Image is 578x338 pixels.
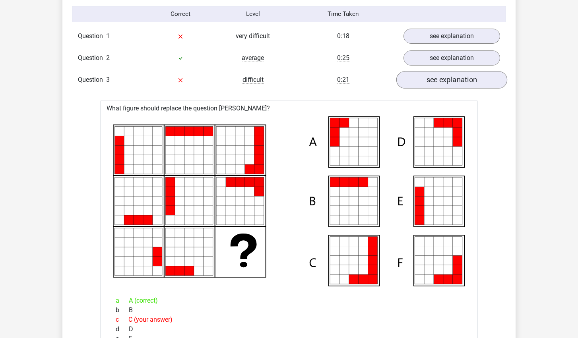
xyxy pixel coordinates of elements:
div: Correct [145,10,217,19]
span: Question [78,31,106,41]
span: Question [78,75,106,85]
span: difficult [242,76,264,84]
a: see explanation [396,71,507,89]
a: see explanation [403,29,500,44]
span: c [116,315,128,324]
div: Time Taken [289,10,398,19]
span: d [116,324,129,334]
span: 3 [106,76,110,83]
a: see explanation [403,50,500,66]
div: B [110,305,468,315]
span: average [242,54,264,62]
span: 0:21 [337,76,349,84]
span: very difficult [236,32,270,40]
span: Question [78,53,106,63]
div: C (your answer) [110,315,468,324]
span: 0:25 [337,54,349,62]
div: Level [217,10,289,19]
span: 2 [106,54,110,62]
span: a [116,296,129,305]
div: A (correct) [110,296,468,305]
span: 1 [106,32,110,40]
span: b [116,305,129,315]
span: 0:18 [337,32,349,40]
div: D [110,324,468,334]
